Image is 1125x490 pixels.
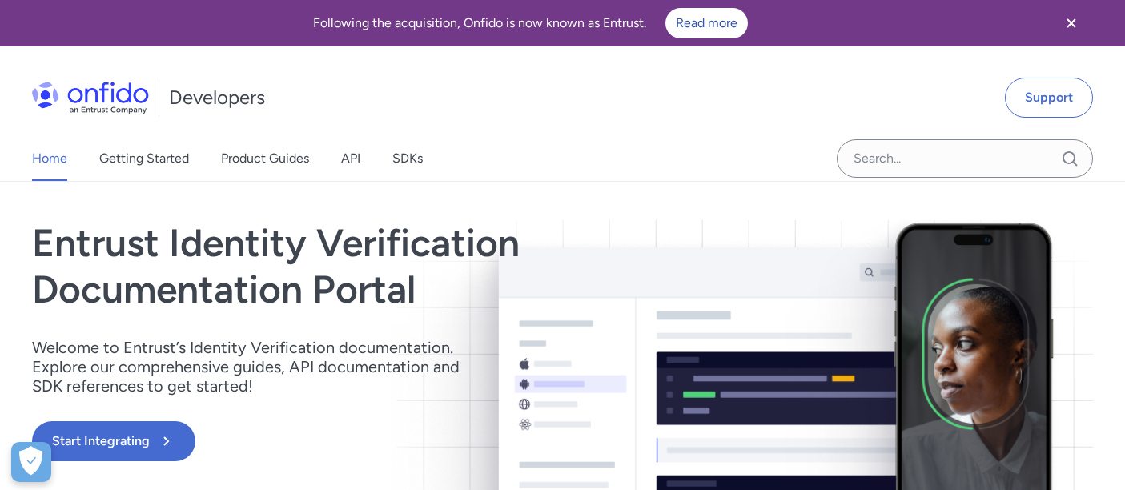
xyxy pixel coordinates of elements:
[32,421,195,461] button: Start Integrating
[32,338,480,396] p: Welcome to Entrust’s Identity Verification documentation. Explore our comprehensive guides, API d...
[11,442,51,482] button: Open Preferences
[169,85,265,110] h1: Developers
[32,82,149,114] img: Onfido Logo
[99,136,189,181] a: Getting Started
[32,220,775,312] h1: Entrust Identity Verification Documentation Portal
[221,136,309,181] a: Product Guides
[32,136,67,181] a: Home
[665,8,748,38] a: Read more
[1042,3,1101,43] button: Close banner
[837,139,1093,178] input: Onfido search input field
[341,136,360,181] a: API
[32,421,775,461] a: Start Integrating
[392,136,423,181] a: SDKs
[1062,14,1081,33] svg: Close banner
[11,442,51,482] div: Cookie Preferences
[1005,78,1093,118] a: Support
[19,8,1042,38] div: Following the acquisition, Onfido is now known as Entrust.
